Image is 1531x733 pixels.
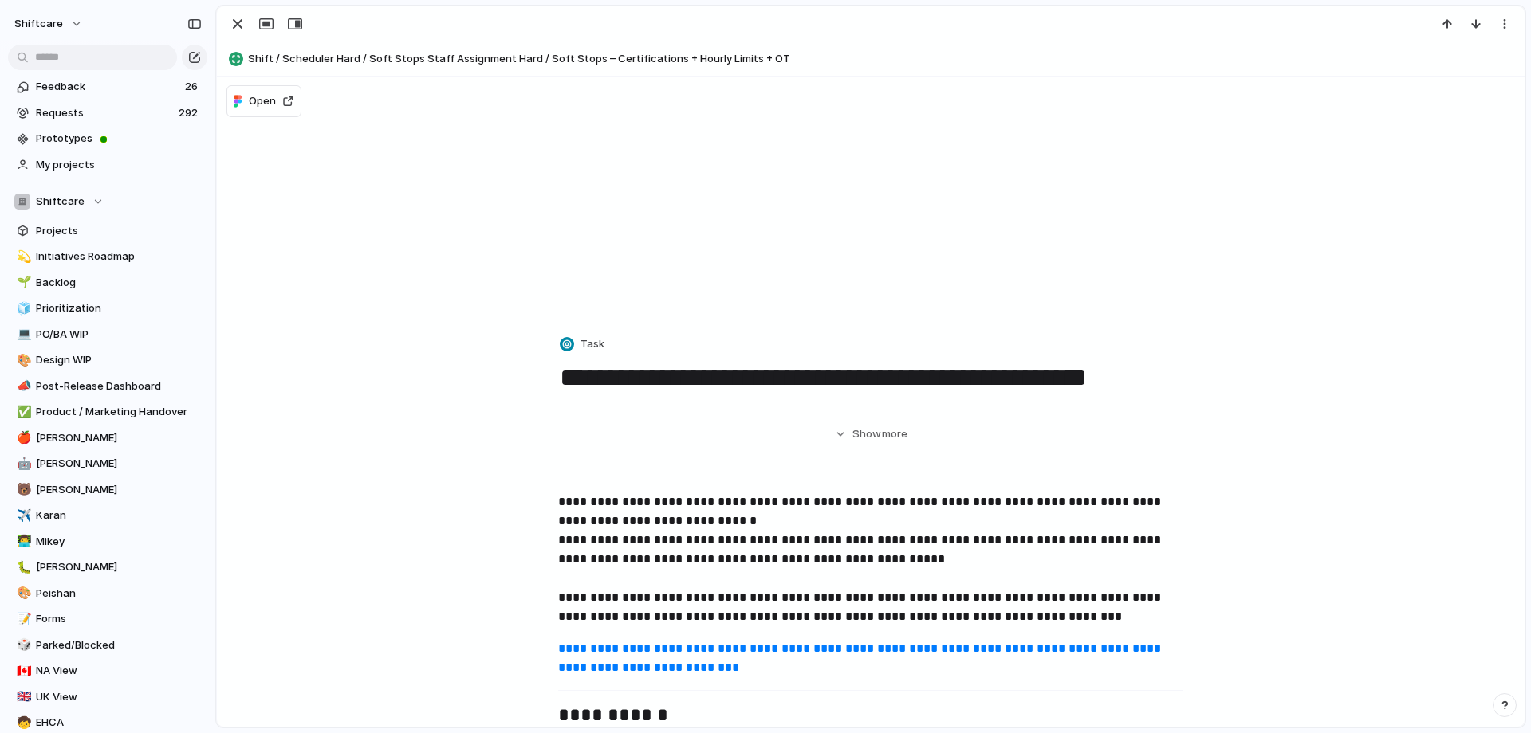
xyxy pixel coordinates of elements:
[8,219,207,243] a: Projects
[36,79,180,95] span: Feedback
[17,636,28,654] div: 🎲
[17,662,28,680] div: 🇨🇦
[8,190,207,214] button: Shiftcare
[14,275,30,291] button: 🌱
[14,404,30,420] button: ✅
[14,715,30,731] button: 🧒
[36,275,202,291] span: Backlog
[17,532,28,551] div: 👨‍💻
[36,378,202,394] span: Post-Release Dashboard
[14,352,30,368] button: 🎨
[17,480,28,499] div: 🐻
[8,348,207,372] a: 🎨Design WIP
[36,131,202,147] span: Prototypes
[17,300,28,318] div: 🧊
[36,194,85,210] span: Shiftcare
[14,611,30,627] button: 📝
[581,336,604,352] span: Task
[8,582,207,606] a: 🎨Peishan
[14,300,30,316] button: 🧊
[8,685,207,709] div: 🇬🇧UK View
[36,404,202,420] span: Product / Marketing Handover
[17,273,28,292] div: 🌱
[14,586,30,602] button: 🎨
[8,374,207,398] a: 📣Post-Release Dashboard
[36,508,202,523] span: Karan
[36,300,202,316] span: Prioritization
[8,323,207,347] a: 💻PO/BA WIP
[36,559,202,575] span: [PERSON_NAME]
[17,429,28,447] div: 🍎
[852,426,881,442] span: Show
[17,584,28,602] div: 🎨
[17,610,28,629] div: 📝
[8,400,207,424] div: ✅Product / Marketing Handover
[8,101,207,125] a: Requests292
[14,663,30,679] button: 🇨🇦
[17,248,28,266] div: 💫
[17,403,28,421] div: ✅
[14,689,30,705] button: 🇬🇧
[179,105,201,121] span: 292
[8,607,207,631] div: 📝Forms
[249,93,276,109] span: Open
[8,153,207,177] a: My projects
[36,586,202,602] span: Peishan
[8,127,207,151] a: Prototypes
[36,715,202,731] span: EHCA
[36,327,202,343] span: PO/BA WIP
[36,430,202,446] span: [PERSON_NAME]
[14,378,30,394] button: 📣
[248,51,1517,67] span: Shift / Scheduler Hard / Soft Stops Staff Assignment Hard / Soft Stops – Certifications + Hourly ...
[36,249,202,265] span: Initiatives Roadmap
[14,508,30,523] button: ✈️
[36,637,202,653] span: Parked/Blocked
[185,79,201,95] span: 26
[17,688,28,706] div: 🇬🇧
[36,534,202,550] span: Mikey
[557,333,609,356] button: Task
[17,455,28,473] div: 🤖
[8,504,207,527] a: ✈️Karan
[36,223,202,239] span: Projects
[36,689,202,705] span: UK View
[17,559,28,577] div: 🐛
[17,351,28,370] div: 🎨
[17,325,28,343] div: 💻
[14,534,30,550] button: 👨‍💻
[8,75,207,99] a: Feedback26
[14,430,30,446] button: 🍎
[14,16,63,32] span: shiftcare
[8,271,207,295] a: 🌱Backlog
[8,478,207,502] a: 🐻[PERSON_NAME]
[14,559,30,575] button: 🐛
[17,507,28,525] div: ✈️
[36,482,202,498] span: [PERSON_NAME]
[36,157,202,173] span: My projects
[8,245,207,269] a: 💫Initiatives Roadmap
[8,659,207,683] div: 🇨🇦NA View
[36,611,202,627] span: Forms
[8,296,207,320] a: 🧊Prioritization
[8,530,207,554] a: 👨‍💻Mikey
[14,327,30,343] button: 💻
[36,105,174,121] span: Requests
[14,482,30,498] button: 🐻
[8,426,207,450] div: 🍎[PERSON_NAME]
[8,452,207,476] div: 🤖[PERSON_NAME]
[17,714,28,732] div: 🧒
[7,11,91,37] button: shiftcare
[226,85,301,117] button: Open
[8,555,207,579] a: 🐛[PERSON_NAME]
[17,377,28,395] div: 📣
